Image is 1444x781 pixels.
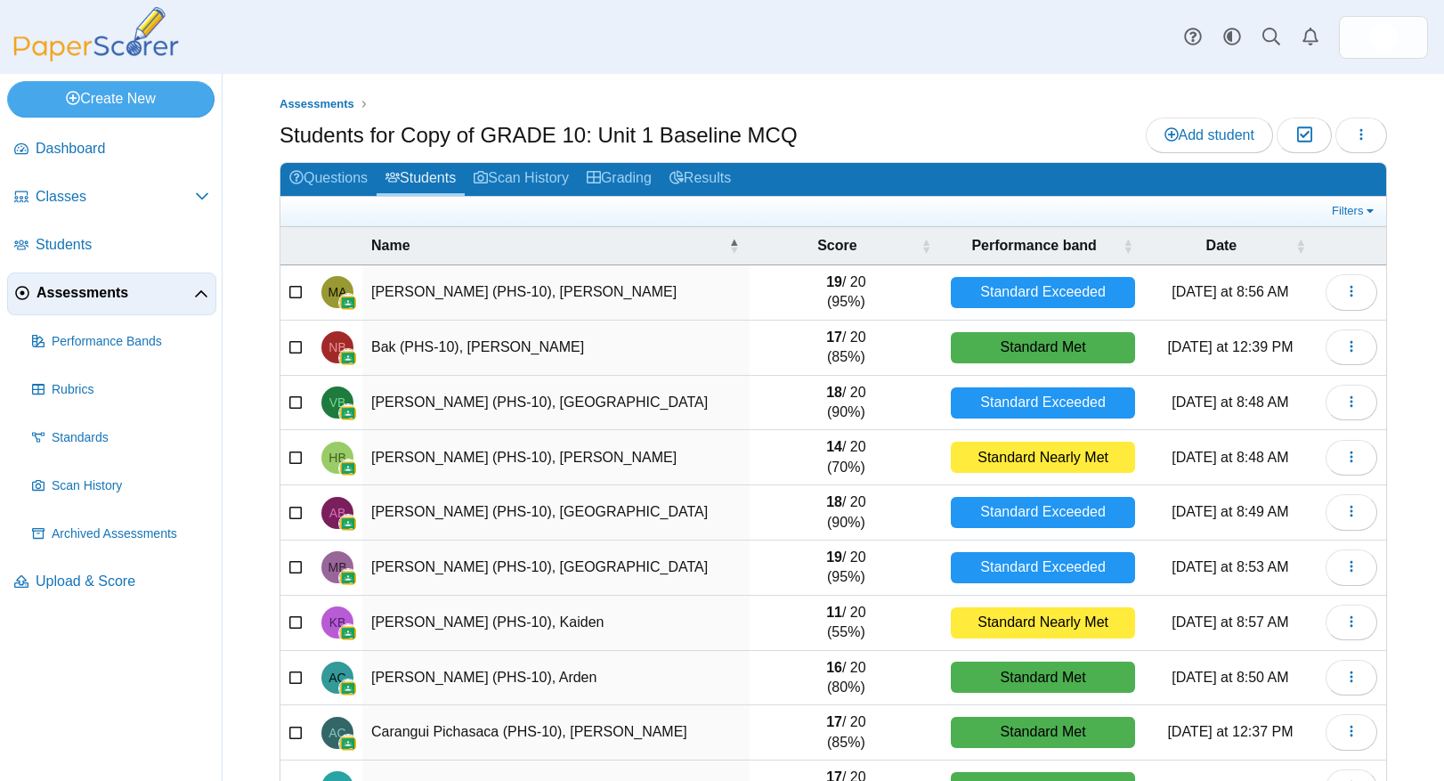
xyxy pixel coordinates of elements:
[37,283,194,303] span: Assessments
[826,329,842,345] b: 17
[36,235,209,255] span: Students
[7,176,216,219] a: Classes
[25,369,216,411] a: Rubrics
[339,515,357,533] img: googleClassroom-logo.png
[1172,614,1288,630] time: [DATE] at 8:57 AM
[1172,504,1288,519] time: [DATE] at 8:49 AM
[339,569,357,587] img: googleClassroom-logo.png
[951,717,1135,748] div: Standard Met
[951,387,1135,419] div: Standard Exceeded
[329,341,345,354] span: Nicole Bak (PHS-10)
[7,561,216,604] a: Upload & Score
[951,552,1135,583] div: Standard Exceeded
[52,381,209,399] span: Rubrics
[1172,670,1288,685] time: [DATE] at 8:50 AM
[826,660,842,675] b: 16
[817,238,856,253] span: Score
[280,97,354,110] span: Assessments
[750,596,942,651] td: / 20 (55%)
[362,705,750,761] td: Carangui Pichasaca (PHS-10), [PERSON_NAME]
[25,321,216,363] a: Performance Bands
[362,265,750,321] td: [PERSON_NAME] (PHS-10), [PERSON_NAME]
[750,430,942,485] td: / 20 (70%)
[1369,23,1398,52] span: Kevin Levesque
[1123,227,1133,264] span: Performance band : Activate to sort
[329,671,345,684] span: Arden Campbell (PHS-10)
[7,81,215,117] a: Create New
[362,596,750,651] td: [PERSON_NAME] (PHS-10), Kaiden
[1167,724,1293,739] time: [DATE] at 12:37 PM
[52,429,209,447] span: Standards
[280,163,377,196] a: Questions
[750,376,942,431] td: / 20 (90%)
[362,541,750,596] td: [PERSON_NAME] (PHS-10), [GEOGRAPHIC_DATA]
[951,662,1135,693] div: Standard Met
[750,265,942,321] td: / 20 (95%)
[661,163,740,196] a: Results
[339,679,357,697] img: googleClassroom-logo.png
[329,561,347,574] span: Madison Bohn (PHS-10)
[951,277,1135,308] div: Standard Exceeded
[25,465,216,508] a: Scan History
[750,541,942,596] td: / 20 (95%)
[826,274,842,289] b: 19
[339,294,357,312] img: googleClassroom-logo.png
[7,7,185,61] img: PaperScorer
[275,94,359,116] a: Assessments
[1369,23,1398,52] img: ps.aVEBcgCxQUDAswXp
[36,187,195,207] span: Classes
[1295,227,1306,264] span: Date : Activate to sort
[465,163,578,196] a: Scan History
[339,460,357,477] img: googleClassroom-logo.png
[339,404,357,422] img: googleClassroom-logo.png
[7,224,216,267] a: Students
[1172,559,1288,574] time: [DATE] at 8:53 AM
[7,128,216,171] a: Dashboard
[362,321,750,376] td: Bak (PHS-10), [PERSON_NAME]
[826,439,842,454] b: 14
[578,163,661,196] a: Grading
[1146,118,1273,153] a: Add student
[52,525,209,543] span: Archived Assessments
[362,430,750,485] td: [PERSON_NAME] (PHS-10), [PERSON_NAME]
[728,227,739,264] span: Name : Activate to invert sorting
[7,49,185,64] a: PaperScorer
[339,735,357,753] img: googleClassroom-logo.png
[339,349,357,367] img: googleClassroom-logo.png
[329,286,347,298] span: Matthew Aliano (PHS-10)
[750,321,942,376] td: / 20 (85%)
[329,452,345,464] span: Hellen Barrientos (PHS-10)
[750,651,942,706] td: / 20 (80%)
[951,442,1135,473] div: Standard Nearly Met
[1172,395,1288,410] time: [DATE] at 8:48 AM
[826,605,842,620] b: 11
[1164,127,1254,142] span: Add student
[7,273,216,315] a: Assessments
[377,163,465,196] a: Students
[750,485,942,541] td: / 20 (90%)
[1206,238,1237,253] span: Date
[1172,450,1288,465] time: [DATE] at 8:48 AM
[339,624,357,642] img: googleClassroom-logo.png
[329,396,346,409] span: Victoria Baran (PHS-10)
[329,727,345,739] span: Alison Carangui Pichasaca (PHS-10)
[826,494,842,509] b: 18
[826,385,842,400] b: 18
[52,477,209,495] span: Scan History
[362,376,750,431] td: [PERSON_NAME] (PHS-10), [GEOGRAPHIC_DATA]
[1167,339,1293,354] time: [DATE] at 12:39 PM
[826,714,842,729] b: 17
[826,549,842,565] b: 19
[25,513,216,556] a: Archived Assessments
[1339,16,1428,59] a: ps.aVEBcgCxQUDAswXp
[921,227,931,264] span: Score : Activate to sort
[362,651,750,706] td: [PERSON_NAME] (PHS-10), Arden
[1291,18,1330,57] a: Alerts
[36,572,209,591] span: Upload & Score
[329,507,346,519] span: Asia Benoit (PHS-10)
[36,139,209,159] span: Dashboard
[951,607,1135,639] div: Standard Nearly Met
[52,333,209,351] span: Performance Bands
[951,497,1135,528] div: Standard Exceeded
[25,417,216,460] a: Standards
